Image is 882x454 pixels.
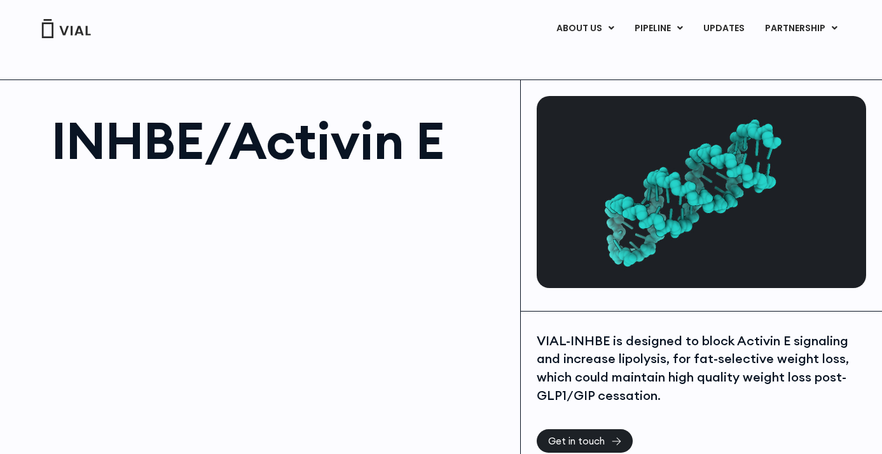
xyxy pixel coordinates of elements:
[41,19,92,38] img: Vial Logo
[537,332,866,404] div: VIAL-INHBE is designed to block Activin E signaling and increase lipolysis, for fat-selective wei...
[693,18,754,39] a: UPDATES
[624,18,693,39] a: PIPELINEMenu Toggle
[537,429,633,453] a: Get in touch
[755,18,848,39] a: PARTNERSHIPMenu Toggle
[546,18,624,39] a: ABOUT USMenu Toggle
[548,436,605,446] span: Get in touch
[52,115,507,166] h1: INHBE/Activin E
